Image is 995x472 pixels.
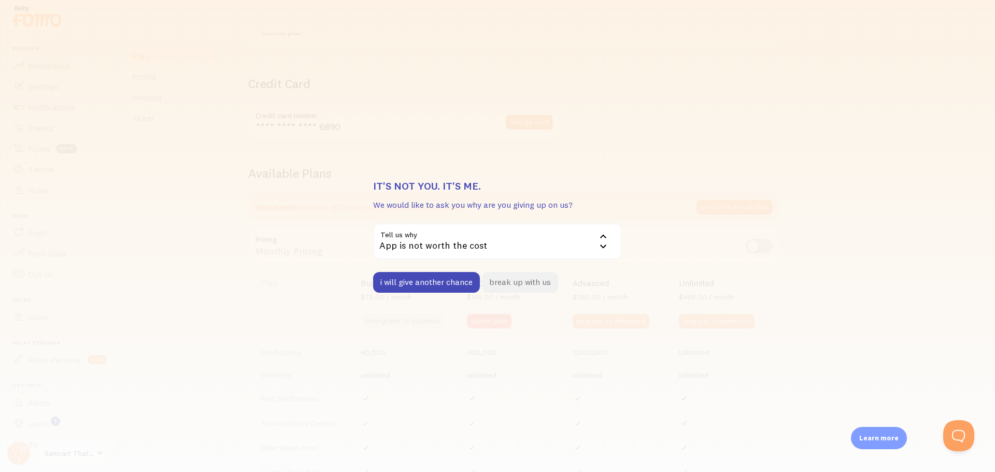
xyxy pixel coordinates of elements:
p: Learn more [859,433,899,443]
p: We would like to ask you why are you giving up on us? [373,199,622,211]
iframe: Help Scout Beacon - Open [943,420,974,451]
div: App is not worth the cost [373,223,622,260]
button: break up with us [482,272,558,293]
button: i will give another chance [373,272,480,293]
div: Learn more [851,427,907,449]
h3: It's not you. It's me. [373,179,622,193]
